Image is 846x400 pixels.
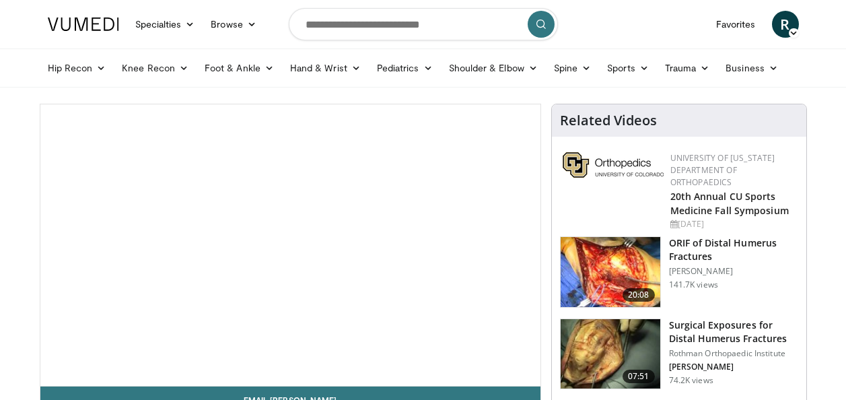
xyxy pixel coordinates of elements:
[560,319,798,390] a: 07:51 Surgical Exposures for Distal Humerus Fractures Rothman Orthopaedic Institute [PERSON_NAME]...
[670,218,796,230] div: [DATE]
[599,55,657,81] a: Sports
[561,237,660,307] img: orif-sanch_3.png.150x105_q85_crop-smart_upscale.jpg
[289,8,558,40] input: Search topics, interventions
[40,55,114,81] a: Hip Recon
[441,55,546,81] a: Shoulder & Elbow
[561,319,660,389] img: 70322_0000_3.png.150x105_q85_crop-smart_upscale.jpg
[114,55,197,81] a: Knee Recon
[40,104,540,387] video-js: Video Player
[560,236,798,308] a: 20:08 ORIF of Distal Humerus Fractures [PERSON_NAME] 141.7K views
[282,55,369,81] a: Hand & Wrist
[560,112,657,129] h4: Related Videos
[623,370,655,383] span: 07:51
[203,11,265,38] a: Browse
[197,55,282,81] a: Foot & Ankle
[670,190,789,217] a: 20th Annual CU Sports Medicine Fall Symposium
[546,55,599,81] a: Spine
[669,348,798,359] p: Rothman Orthopaedic Institute
[669,319,798,345] h3: Surgical Exposures for Distal Humerus Fractures
[48,18,119,31] img: VuMedi Logo
[369,55,441,81] a: Pediatrics
[670,152,775,188] a: University of [US_STATE] Department of Orthopaedics
[669,266,798,277] p: [PERSON_NAME]
[669,236,798,263] h3: ORIF of Distal Humerus Fractures
[657,55,718,81] a: Trauma
[563,152,664,178] img: 355603a8-37da-49b6-856f-e00d7e9307d3.png.150x105_q85_autocrop_double_scale_upscale_version-0.2.png
[669,375,713,386] p: 74.2K views
[127,11,203,38] a: Specialties
[717,55,786,81] a: Business
[772,11,799,38] a: R
[669,279,718,290] p: 141.7K views
[623,288,655,302] span: 20:08
[669,362,798,372] p: [PERSON_NAME]
[708,11,764,38] a: Favorites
